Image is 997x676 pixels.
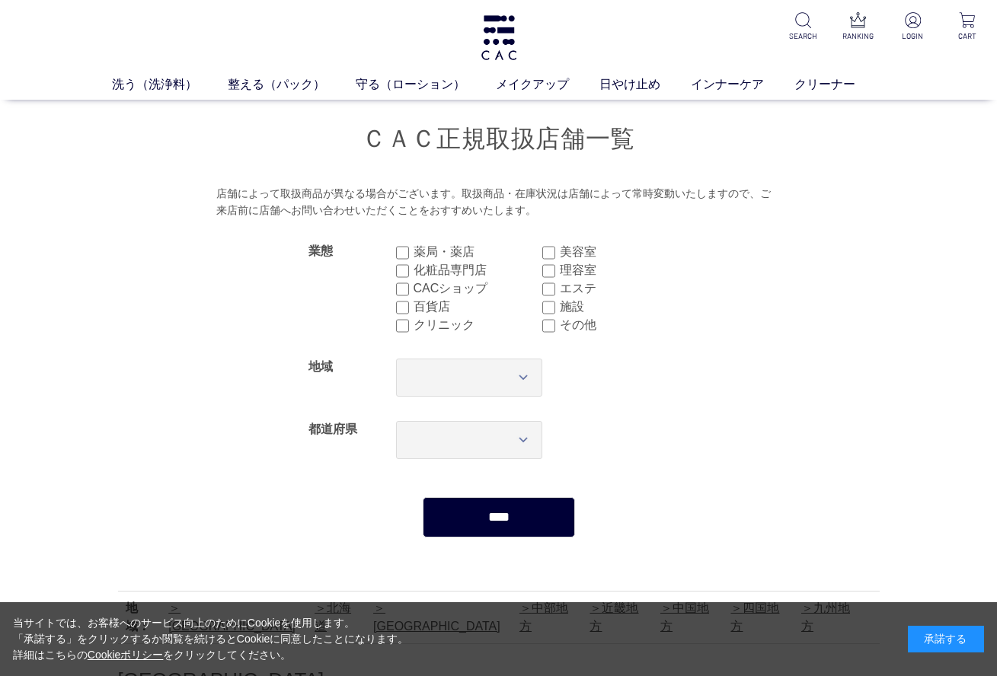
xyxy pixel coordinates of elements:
[785,12,820,42] a: SEARCH
[794,75,886,94] a: クリーナー
[13,615,409,663] div: 当サイトでは、お客様へのサービス向上のためにCookieを使用します。 「承諾する」をクリックするか閲覧を続けるとCookieに同意したことになります。 詳細はこちらの をクリックしてください。
[414,298,542,316] label: 百貨店
[479,15,519,60] img: logo
[308,422,357,435] label: 都道府県
[801,601,850,633] a: 九州地方
[414,279,542,298] label: CACショップ
[308,360,333,373] label: 地域
[118,123,880,155] h1: ＣＡＣ正規取扱店舗一覧
[228,75,356,94] a: 整える（パック）
[560,279,689,298] label: エステ
[560,316,689,334] label: その他
[560,243,689,261] label: 美容室
[168,601,296,633] a: [GEOGRAPHIC_DATA]
[560,261,689,279] label: 理容室
[315,601,351,633] a: 北海道
[908,626,984,652] div: 承諾する
[950,12,985,42] a: CART
[88,649,164,661] a: Cookieポリシー
[112,75,228,94] a: 洗う（洗浄料）
[895,30,930,42] p: LOGIN
[308,244,333,257] label: 業態
[373,601,500,633] a: [GEOGRAPHIC_DATA]
[560,298,689,316] label: 施設
[599,75,691,94] a: 日やけ止め
[730,601,779,633] a: 四国地方
[356,75,496,94] a: 守る（ローション）
[950,30,985,42] p: CART
[216,186,781,218] div: 店舗によって取扱商品が異なる場合がございます。取扱商品・在庫状況は店舗によって常時変動いたしますので、ご来店前に店舗へお問い合わせいただくことをおすすめいたします。
[840,12,875,42] a: RANKING
[126,599,161,636] div: 地域：
[895,12,930,42] a: LOGIN
[414,243,542,261] label: 薬局・薬店
[691,75,794,94] a: インナーケア
[519,601,568,633] a: 中部地方
[414,261,542,279] label: 化粧品専門店
[840,30,875,42] p: RANKING
[785,30,820,42] p: SEARCH
[496,75,599,94] a: メイクアップ
[590,601,638,633] a: 近畿地方
[660,601,709,633] a: 中国地方
[414,316,542,334] label: クリニック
